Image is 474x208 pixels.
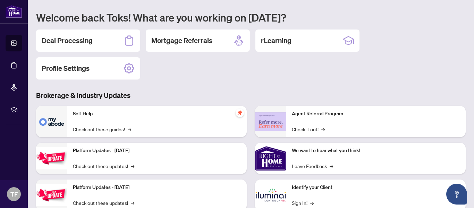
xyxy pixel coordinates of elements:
[36,91,466,100] h3: Brokerage & Industry Updates
[6,5,22,18] img: logo
[151,36,212,45] h2: Mortgage Referrals
[292,125,325,133] a: Check it out!→
[330,162,333,170] span: →
[73,184,241,191] p: Platform Updates - [DATE]
[128,125,131,133] span: →
[255,143,286,174] img: We want to hear what you think!
[73,110,241,118] p: Self-Help
[131,199,134,207] span: →
[292,147,460,155] p: We want to hear what you think!
[36,147,67,169] img: Platform Updates - July 21, 2025
[36,184,67,206] img: Platform Updates - July 8, 2025
[10,189,18,199] span: TF
[36,106,67,137] img: Self-Help
[292,199,314,207] a: Sign In!→
[73,162,134,170] a: Check out these updates!→
[131,162,134,170] span: →
[236,109,244,117] span: pushpin
[73,147,241,155] p: Platform Updates - [DATE]
[42,36,93,45] h2: Deal Processing
[321,125,325,133] span: →
[446,184,467,205] button: Open asap
[261,36,291,45] h2: rLearning
[292,110,460,118] p: Agent Referral Program
[310,199,314,207] span: →
[36,11,466,24] h1: Welcome back Toks! What are you working on [DATE]?
[73,125,131,133] a: Check out these guides!→
[42,64,90,73] h2: Profile Settings
[292,184,460,191] p: Identify your Client
[73,199,134,207] a: Check out these updates!→
[255,112,286,131] img: Agent Referral Program
[292,162,333,170] a: Leave Feedback→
